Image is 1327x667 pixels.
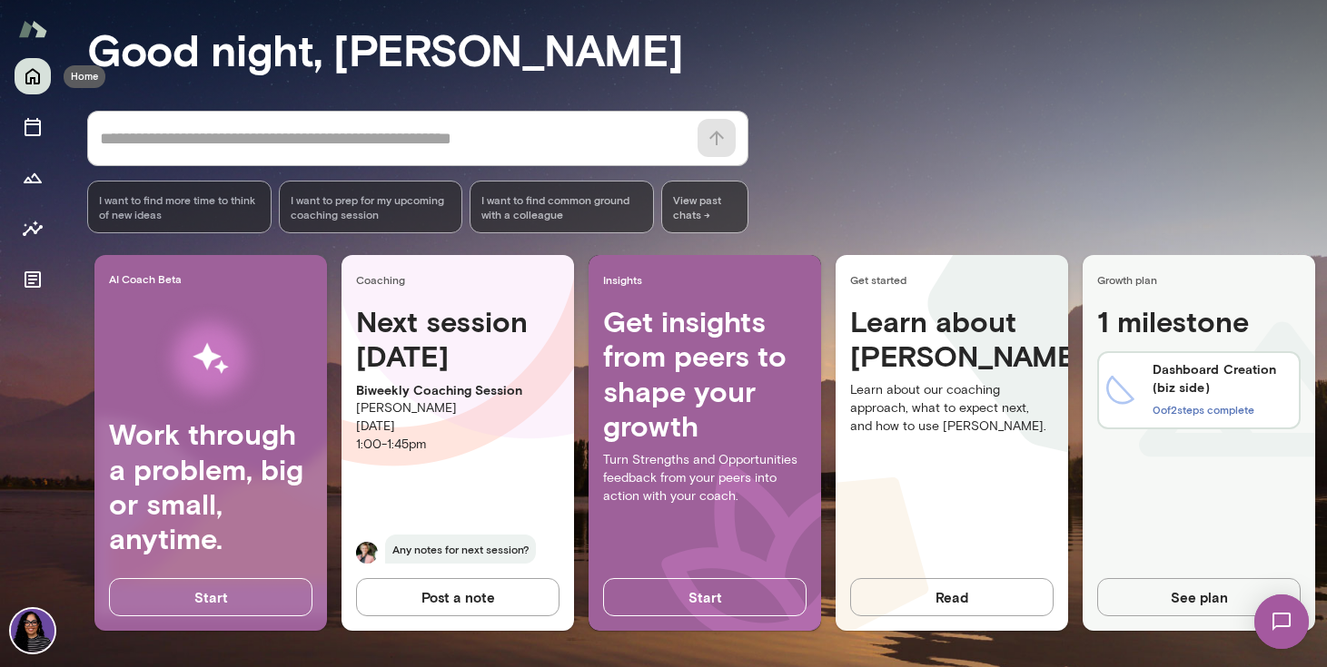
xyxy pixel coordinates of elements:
[279,181,463,233] div: I want to prep for my upcoming coaching session
[1153,360,1292,397] h6: Dashboard Creation (biz side)
[109,417,312,556] h4: Work through a problem, big or small, anytime.
[1153,403,1254,416] span: 0 of 2 steps complete
[385,535,536,564] span: Any notes for next session?
[356,578,560,616] button: Post a note
[481,192,642,221] span: I want to find common ground with a colleague
[356,542,378,564] img: Kelly
[603,451,807,505] p: Turn Strengths and Opportunities feedback from your peers into action with your coach.
[109,271,320,286] span: AI Coach Beta
[850,272,1061,287] span: Get started
[15,211,51,247] button: Insights
[291,192,451,221] span: I want to prep for my upcoming coaching session
[15,261,51,298] button: Documents
[87,24,1327,74] h3: Good night, [PERSON_NAME]
[850,304,1054,374] h4: Learn about [PERSON_NAME]
[603,272,814,287] span: Insights
[1097,578,1301,616] button: See plan
[1097,304,1301,346] h4: 1 milestone
[850,578,1054,616] button: Read
[356,399,560,417] p: [PERSON_NAME]
[15,160,51,196] button: Growth Plan
[11,609,54,652] img: Cassidy Edwards
[15,109,51,145] button: Sessions
[356,417,560,436] p: [DATE]
[87,181,272,233] div: I want to find more time to think of new ideas
[109,578,312,616] button: Start
[603,304,807,444] h4: Get insights from peers to shape your growth
[603,578,807,616] button: Start
[470,181,654,233] div: I want to find common ground with a colleague
[15,58,51,94] button: Home
[18,12,47,46] img: Mento
[356,436,560,454] p: 1:00 - 1:45pm
[99,192,260,221] span: I want to find more time to think of new ideas
[661,181,748,233] span: View past chats ->
[64,65,105,88] div: Home
[130,301,292,417] img: AI Workflows
[356,304,560,374] h4: Next session [DATE]
[850,381,1054,436] p: Learn about our coaching approach, what to expect next, and how to use [PERSON_NAME].
[356,381,560,399] p: Biweekly Coaching Session
[1097,272,1308,287] span: Growth plan
[356,272,567,287] span: Coaching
